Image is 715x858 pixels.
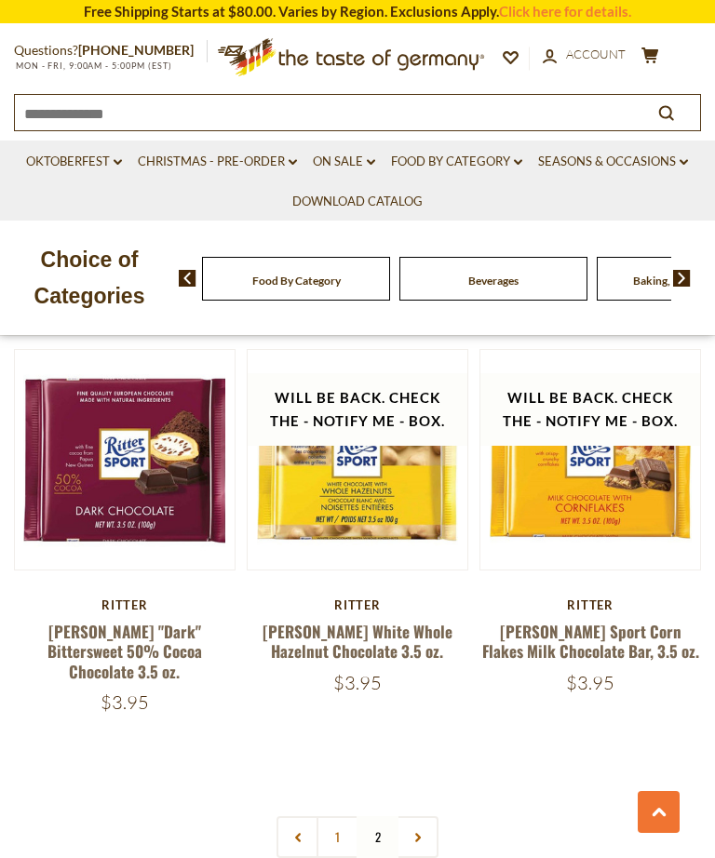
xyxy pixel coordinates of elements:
[247,597,468,612] div: Ritter
[391,152,522,172] a: Food By Category
[252,274,341,288] a: Food By Category
[333,671,382,694] span: $3.95
[47,620,202,683] a: [PERSON_NAME] "Dark" Bittersweet 50% Cocoa Chocolate 3.5 oz.
[673,270,691,287] img: next arrow
[538,152,688,172] a: Seasons & Occasions
[78,42,194,58] a: [PHONE_NUMBER]
[480,350,700,570] img: Ritter Corn Crisp Chocolate
[138,152,297,172] a: Christmas - PRE-ORDER
[566,671,614,694] span: $3.95
[482,620,699,663] a: [PERSON_NAME] Sport Corn Flakes Milk Chocolate Bar, 3.5 oz.
[263,620,452,663] a: [PERSON_NAME] White Whole Hazelnut Chocolate 3.5 oz.
[313,152,375,172] a: On Sale
[101,690,149,714] span: $3.95
[317,816,358,858] a: 1
[566,47,626,61] span: Account
[14,60,172,71] span: MON - FRI, 9:00AM - 5:00PM (EST)
[468,274,519,288] a: Beverages
[479,597,701,612] div: Ritter
[292,192,423,212] a: Download Catalog
[14,597,236,612] div: Ritter
[179,270,196,287] img: previous arrow
[15,350,235,570] img: Ritter Bittersweet Chocolate
[543,45,626,65] a: Account
[499,3,631,20] a: Click here for details.
[26,152,122,172] a: Oktoberfest
[248,350,467,570] img: Ritter White Whole Hazelnut Chocolate
[14,39,208,62] p: Questions?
